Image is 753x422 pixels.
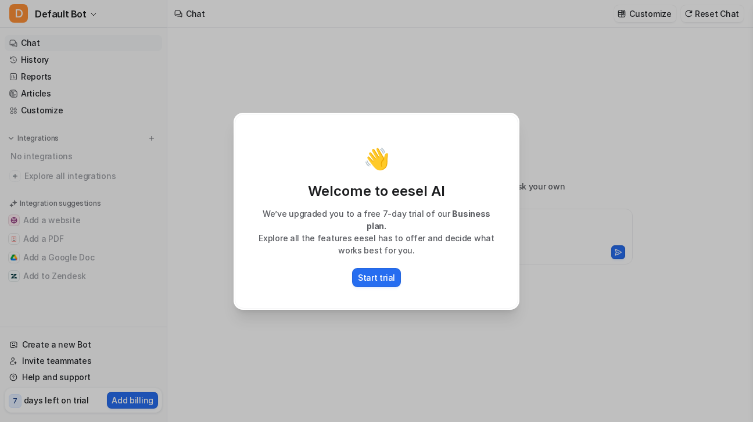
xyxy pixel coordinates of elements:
button: Start trial [352,268,401,287]
p: Explore all the features eesel has to offer and decide what works best for you. [247,232,506,256]
p: 👋 [364,147,390,170]
p: We’ve upgraded you to a free 7-day trial of our [247,208,506,232]
p: Start trial [358,271,395,284]
p: Welcome to eesel AI [247,182,506,201]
